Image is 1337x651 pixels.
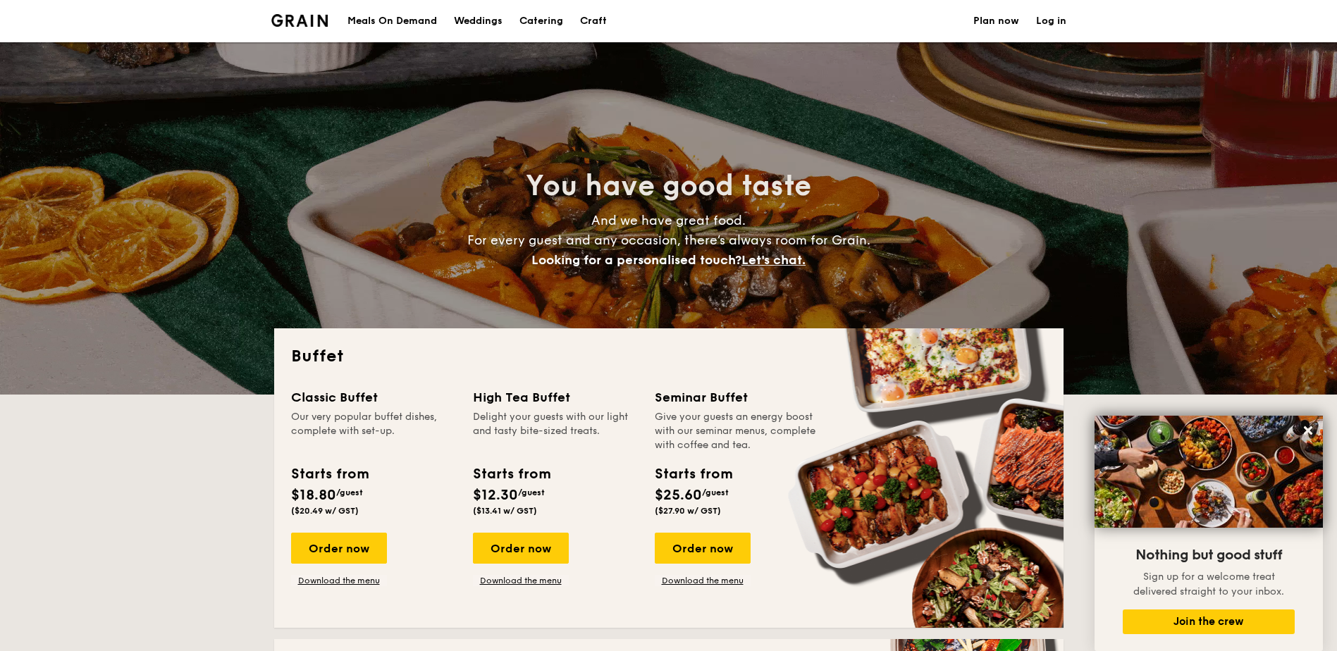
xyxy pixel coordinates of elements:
span: Looking for a personalised touch? [531,252,741,268]
div: Starts from [655,464,732,485]
span: Let's chat. [741,252,806,268]
div: Starts from [291,464,368,485]
span: Nothing but good stuff [1135,547,1282,564]
div: Our very popular buffet dishes, complete with set-up. [291,410,456,452]
span: /guest [336,488,363,497]
img: DSC07876-Edit02-Large.jpeg [1095,416,1323,528]
span: You have good taste [526,169,811,203]
button: Join the crew [1123,609,1295,634]
h2: Buffet [291,345,1047,368]
span: /guest [518,488,545,497]
span: ($27.90 w/ GST) [655,506,721,516]
span: Sign up for a welcome treat delivered straight to your inbox. [1133,571,1284,597]
span: /guest [702,488,729,497]
span: $25.60 [655,487,702,504]
span: ($13.41 w/ GST) [473,506,537,516]
div: Order now [291,533,387,564]
div: Order now [655,533,751,564]
a: Download the menu [291,575,387,586]
a: Download the menu [473,575,569,586]
span: ($20.49 w/ GST) [291,506,359,516]
span: $18.80 [291,487,336,504]
div: Order now [473,533,569,564]
a: Download the menu [655,575,751,586]
div: Classic Buffet [291,387,456,407]
div: Starts from [473,464,550,485]
a: Logotype [271,14,328,27]
div: Delight your guests with our light and tasty bite-sized treats. [473,410,638,452]
button: Close [1297,419,1319,442]
img: Grain [271,14,328,27]
div: Give your guests an energy boost with our seminar menus, complete with coffee and tea. [655,410,820,452]
span: And we have great food. For every guest and any occasion, there’s always room for Grain. [467,213,870,268]
div: Seminar Buffet [655,387,820,407]
span: $12.30 [473,487,518,504]
div: High Tea Buffet [473,387,638,407]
